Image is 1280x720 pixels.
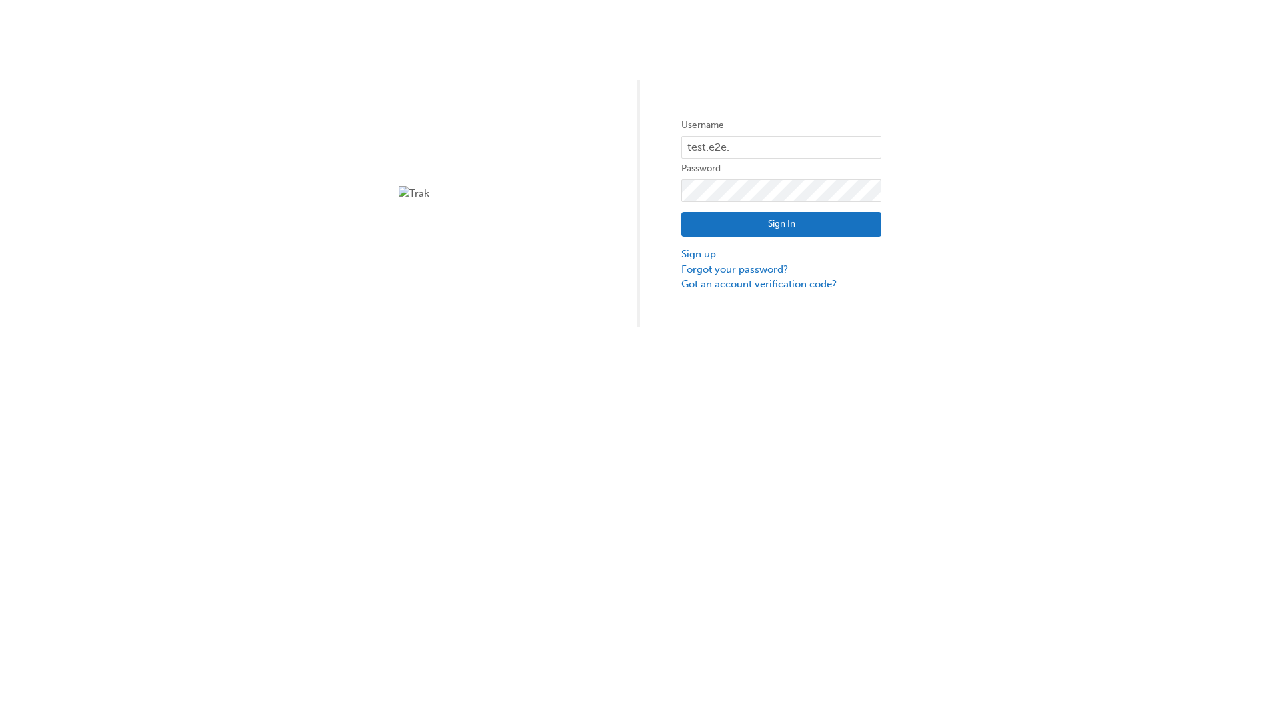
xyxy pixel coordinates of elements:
[681,262,881,277] a: Forgot your password?
[681,247,881,262] a: Sign up
[681,161,881,177] label: Password
[399,186,599,201] img: Trak
[681,136,881,159] input: Username
[681,117,881,133] label: Username
[681,277,881,292] a: Got an account verification code?
[681,212,881,237] button: Sign In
